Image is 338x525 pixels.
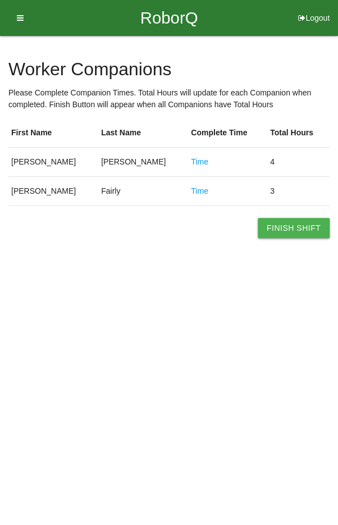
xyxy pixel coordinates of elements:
td: Fairly [98,177,188,206]
td: 3 [267,177,330,206]
th: Last Name [98,118,188,148]
td: [PERSON_NAME] [98,148,188,177]
h4: Worker Companions [8,60,330,79]
td: [PERSON_NAME] [8,148,98,177]
th: Complete Time [188,118,267,148]
button: Finish Shift [258,218,330,238]
th: First Name [8,118,98,148]
th: Total Hours [267,118,330,148]
td: [PERSON_NAME] [8,177,98,206]
p: Please Complete Companion Times. Total Hours will update for each Companion when completed. Finis... [8,87,330,111]
a: Time [191,157,208,166]
a: Time [191,186,208,195]
td: 4 [267,148,330,177]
